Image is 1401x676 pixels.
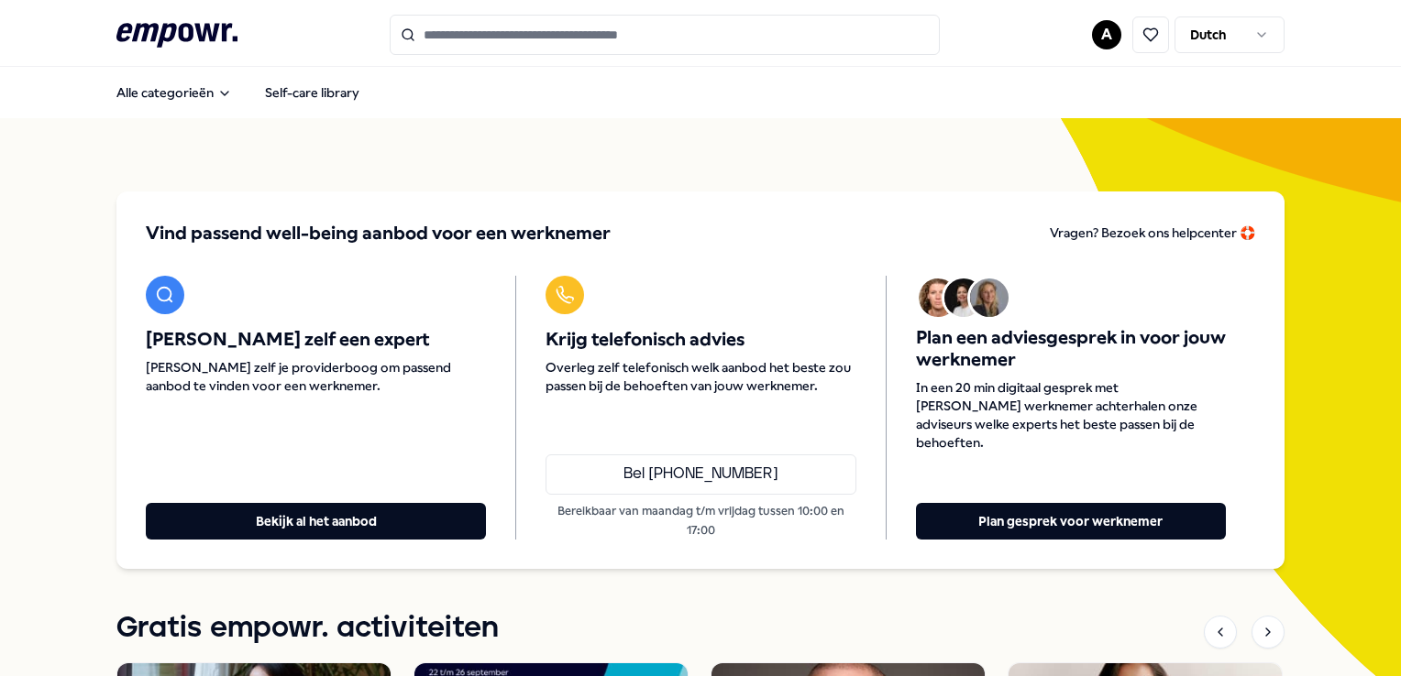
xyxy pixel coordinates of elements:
[102,74,247,111] button: Alle categorieën
[146,221,611,246] span: Vind passend well-being aanbod voor een werknemer
[146,358,486,395] span: [PERSON_NAME] zelf je providerboog om passend aanbod te vinden voor een werknemer.
[546,329,855,351] span: Krijg telefonisch advies
[250,74,374,111] a: Self-care library
[390,15,940,55] input: Search for products, categories or subcategories
[1050,221,1255,246] a: Vragen? Bezoek ons helpcenter 🛟
[916,503,1226,540] button: Plan gesprek voor werknemer
[116,605,499,651] h1: Gratis empowr. activiteiten
[970,278,1009,317] img: Avatar
[546,358,855,395] span: Overleg zelf telefonisch welk aanbod het beste zou passen bij de behoeften van jouw werknemer.
[546,502,855,540] p: Bereikbaar van maandag t/m vrijdag tussen 10:00 en 17:00
[146,329,486,351] span: [PERSON_NAME] zelf een expert
[916,327,1226,371] span: Plan een adviesgesprek in voor jouw werknemer
[919,278,957,317] img: Avatar
[146,503,486,540] button: Bekijk al het aanbod
[1021,233,1401,676] iframe: Message
[916,378,1226,452] span: In een 20 min digitaal gesprek met [PERSON_NAME] werknemer achterhalen onze adviseurs welke exper...
[1092,20,1121,49] button: A
[1050,225,1255,240] span: Vragen? Bezoek ons helpcenter 🛟
[944,278,983,317] img: Avatar
[102,74,374,111] nav: Main
[546,454,855,495] a: Bel [PHONE_NUMBER]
